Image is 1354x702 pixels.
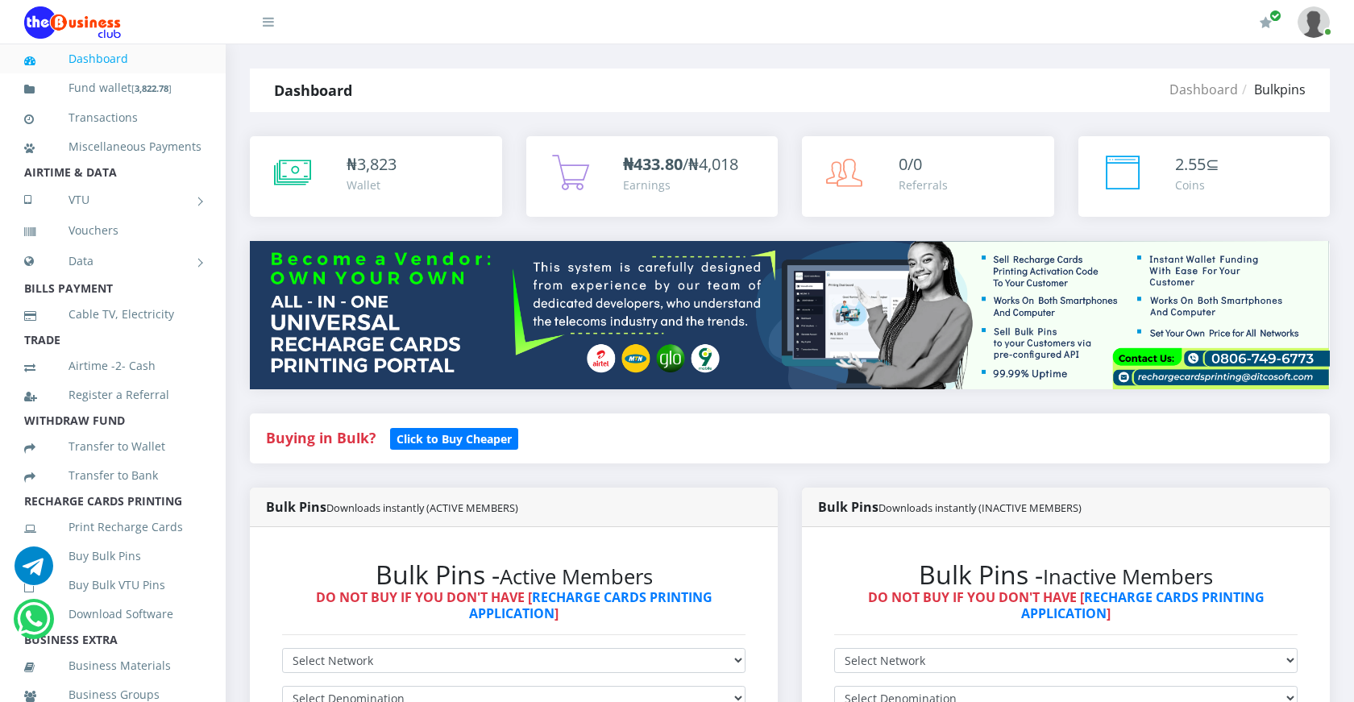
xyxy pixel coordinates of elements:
small: Downloads instantly (INACTIVE MEMBERS) [878,501,1082,515]
a: ₦3,823 Wallet [250,136,502,217]
strong: Bulk Pins [266,498,518,516]
a: Register a Referral [24,376,201,413]
a: Data [24,241,201,281]
a: ₦433.80/₦4,018 Earnings [526,136,779,217]
a: Miscellaneous Payments [24,128,201,165]
span: 3,823 [357,153,397,175]
a: Print Recharge Cards [24,509,201,546]
span: Renew/Upgrade Subscription [1269,10,1281,22]
span: /₦4,018 [623,153,738,175]
strong: DO NOT BUY IF YOU DON'T HAVE [ ] [316,588,712,621]
div: Coins [1175,177,1219,193]
div: Wallet [347,177,397,193]
a: Dashboard [1169,81,1238,98]
div: ⊆ [1175,152,1219,177]
a: RECHARGE CARDS PRINTING APPLICATION [1021,588,1265,621]
img: multitenant_rcp.png [250,241,1330,389]
a: Dashboard [24,40,201,77]
div: Referrals [899,177,948,193]
div: ₦ [347,152,397,177]
img: Logo [24,6,121,39]
li: Bulkpins [1238,80,1306,99]
small: Inactive Members [1043,563,1213,591]
small: Active Members [500,563,653,591]
small: [ ] [131,82,172,94]
a: Chat for support [17,612,50,638]
b: Click to Buy Cheaper [397,431,512,447]
a: Download Software [24,596,201,633]
a: RECHARGE CARDS PRINTING APPLICATION [469,588,712,621]
a: Buy Bulk VTU Pins [24,567,201,604]
a: 0/0 Referrals [802,136,1054,217]
a: Transactions [24,99,201,136]
a: Cable TV, Electricity [24,296,201,333]
a: Fund wallet[3,822.78] [24,69,201,107]
b: 3,822.78 [135,82,168,94]
b: ₦433.80 [623,153,683,175]
h2: Bulk Pins - [282,559,746,590]
a: Click to Buy Cheaper [390,428,518,447]
strong: DO NOT BUY IF YOU DON'T HAVE [ ] [868,588,1265,621]
span: 2.55 [1175,153,1206,175]
small: Downloads instantly (ACTIVE MEMBERS) [326,501,518,515]
a: Chat for support [15,559,53,585]
a: Transfer to Wallet [24,428,201,465]
i: Renew/Upgrade Subscription [1260,16,1272,29]
a: VTU [24,180,201,220]
img: User [1298,6,1330,38]
a: Business Materials [24,647,201,684]
strong: Bulk Pins [818,498,1082,516]
a: Buy Bulk Pins [24,538,201,575]
a: Transfer to Bank [24,457,201,494]
strong: Buying in Bulk? [266,428,376,447]
div: Earnings [623,177,738,193]
h2: Bulk Pins - [834,559,1298,590]
strong: Dashboard [274,81,352,100]
span: 0/0 [899,153,922,175]
a: Airtime -2- Cash [24,347,201,384]
a: Vouchers [24,212,201,249]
